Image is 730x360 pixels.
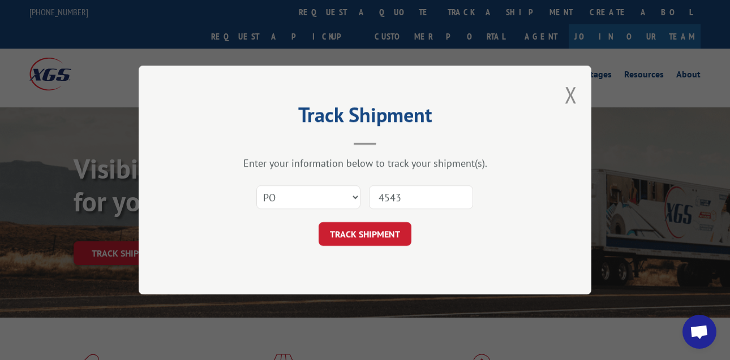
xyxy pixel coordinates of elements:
h2: Track Shipment [195,107,535,128]
div: Enter your information below to track your shipment(s). [195,157,535,170]
a: Open chat [682,315,716,349]
button: Close modal [565,80,577,110]
input: Number(s) [369,185,473,209]
button: TRACK SHIPMENT [319,222,411,246]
